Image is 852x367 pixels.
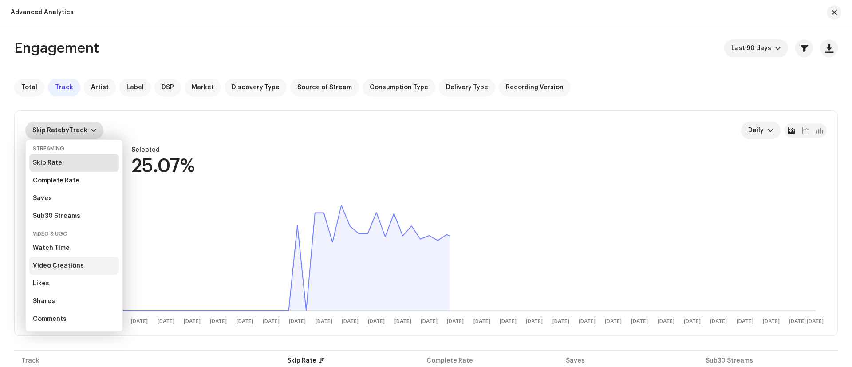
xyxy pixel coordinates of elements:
text: [DATE] [763,319,780,324]
span: Last 90 days [731,39,775,57]
text: [DATE] [737,319,753,324]
span: Daily [748,122,767,139]
text: [DATE] [184,319,201,324]
text: [DATE] [316,319,332,324]
span: DSP [162,84,174,91]
text: [DATE] [421,319,438,324]
text: [DATE] [158,319,174,324]
div: Sub30 Streams [33,213,80,220]
span: Consumption Type [370,84,428,91]
text: [DATE] [579,319,596,324]
text: [DATE] [394,319,411,324]
text: [DATE] [500,319,517,324]
text: [DATE] [263,319,280,324]
div: Saves [33,195,52,202]
span: Market [192,84,214,91]
text: [DATE] [710,319,727,324]
text: [DATE] [807,319,824,324]
text: [DATE] [605,319,622,324]
div: Complete Rate [33,177,79,184]
text: [DATE] [789,319,806,324]
div: Streaming [33,145,64,152]
text: [DATE] [658,319,674,324]
text: [DATE] [342,319,359,324]
span: Delivery Type [446,84,488,91]
div: Video Creations [33,262,84,269]
text: [DATE] [631,319,648,324]
text: [DATE] [210,319,227,324]
span: Recording Version [506,84,564,91]
div: Skip Rate [33,159,62,166]
text: [DATE] [552,319,569,324]
div: dropdown trigger [775,39,781,57]
div: Watch Time [33,245,70,252]
text: [DATE] [447,319,464,324]
text: [DATE] [473,319,490,324]
div: Video & UGC [33,230,67,237]
text: [DATE] [368,319,385,324]
text: [DATE] [289,319,306,324]
div: dropdown trigger [767,122,773,139]
div: Shares [33,298,55,305]
div: Likes [33,280,49,287]
div: Selected [131,146,195,154]
div: Comments [33,316,67,323]
text: [DATE] [526,319,543,324]
span: Source of Stream [297,84,352,91]
text: [DATE] [684,319,701,324]
span: Discovery Type [232,84,280,91]
text: [DATE] [237,319,253,324]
